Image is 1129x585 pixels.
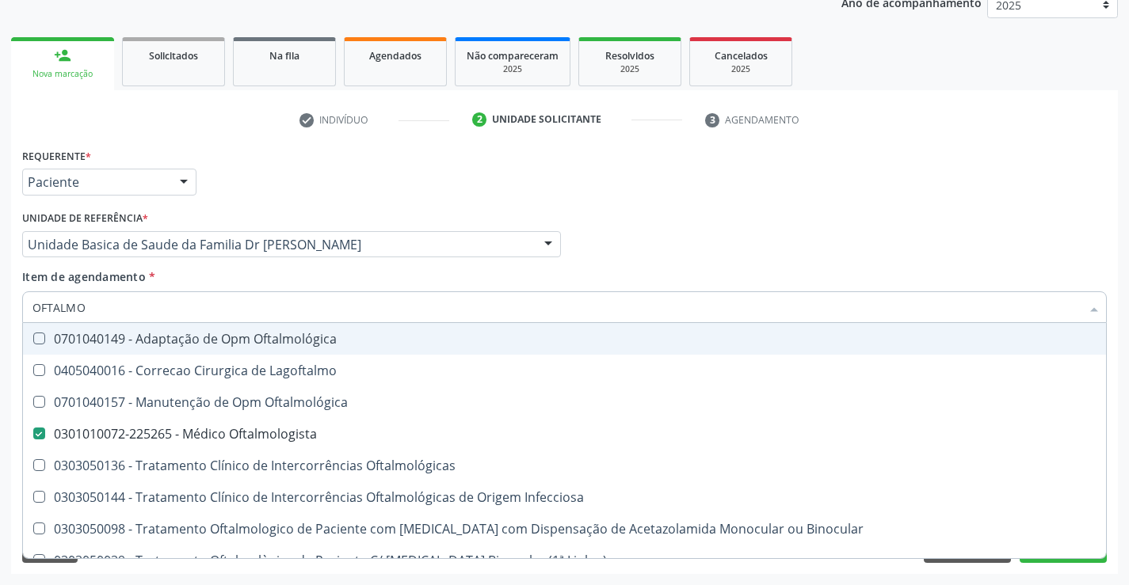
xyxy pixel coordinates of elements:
div: 2025 [590,63,669,75]
div: 0701040157 - Manutenção de Opm Oftalmológica [32,396,1097,408]
input: Buscar por procedimentos [32,291,1081,323]
label: Unidade de referência [22,207,148,231]
span: Item de agendamento [22,269,146,284]
span: Cancelados [715,49,768,63]
div: Nova marcação [22,68,103,80]
div: 2025 [467,63,559,75]
span: Não compareceram [467,49,559,63]
div: 0303050144 - Tratamento Clínico de Intercorrências Oftalmológicas de Origem Infecciosa [32,491,1097,503]
span: Na fila [269,49,299,63]
span: Paciente [28,174,164,190]
div: 0303050039 - Tratamento Oftalmològico de Paciente C/ [MEDICAL_DATA] Binocular (1ª Linha ) [32,554,1097,567]
span: Unidade Basica de Saude da Familia Dr [PERSON_NAME] [28,237,528,253]
span: Resolvidos [605,49,654,63]
div: 0303050098 - Tratamento Oftalmologico de Paciente com [MEDICAL_DATA] com Dispensação de Acetazola... [32,522,1097,535]
div: 2025 [701,63,780,75]
span: Agendados [369,49,421,63]
div: person_add [54,47,71,64]
div: Unidade solicitante [492,112,601,127]
label: Requerente [22,144,91,169]
div: 0405040016 - Correcao Cirurgica de Lagoftalmo [32,364,1097,377]
div: 2 [472,112,486,127]
div: 0301010072-225265 - Médico Oftalmologista [32,427,1097,440]
span: Solicitados [149,49,198,63]
div: 0303050136 - Tratamento Clínico de Intercorrências Oftalmológicas [32,459,1097,472]
div: 0701040149 - Adaptação de Opm Oftalmológica [32,332,1097,345]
